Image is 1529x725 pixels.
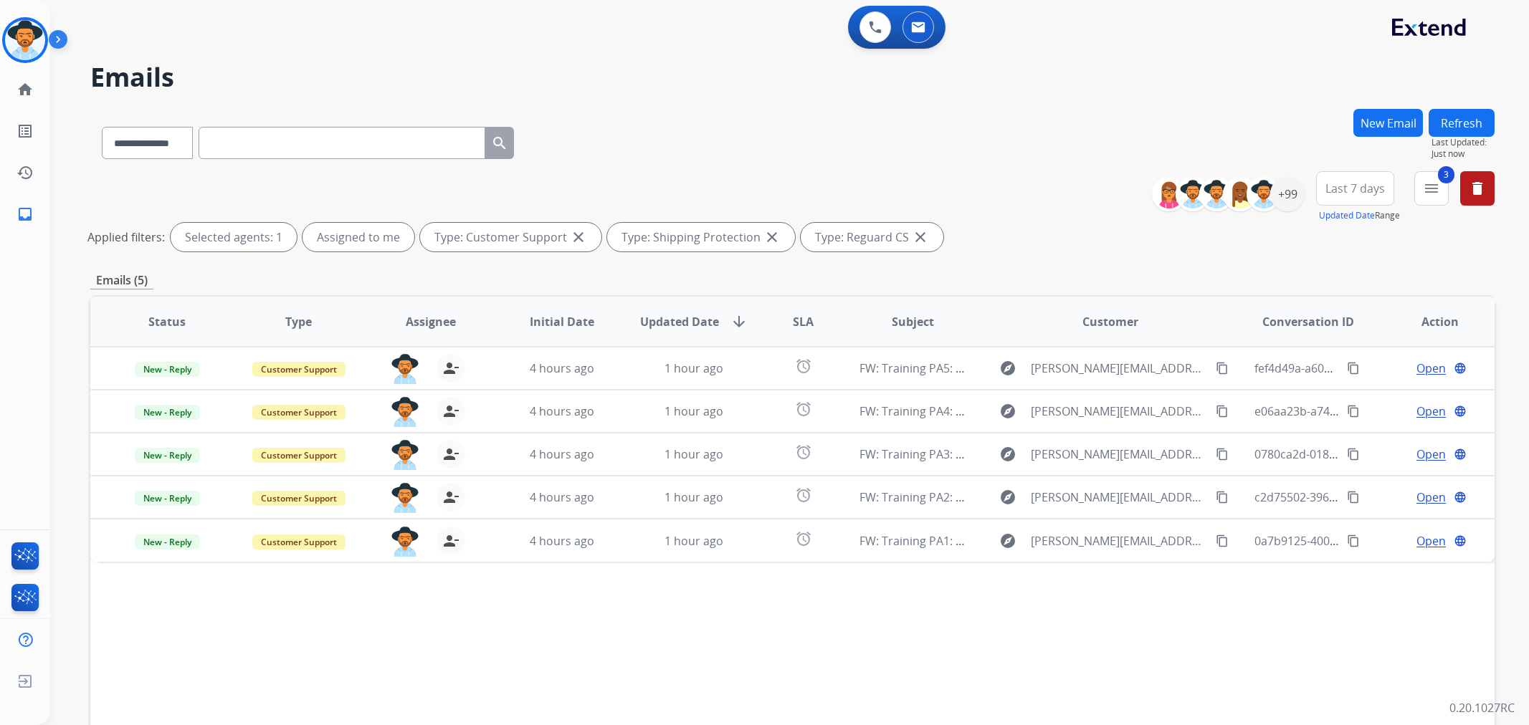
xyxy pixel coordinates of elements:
[285,313,312,330] span: Type
[252,534,346,549] span: Customer Support
[1454,362,1467,375] mat-icon: language
[90,272,153,289] p: Emails (5)
[16,206,34,223] mat-icon: inbox
[1416,489,1446,506] span: Open
[999,360,1016,377] mat-icon: explore
[640,313,719,330] span: Updated Date
[570,229,587,246] mat-icon: close
[135,534,200,549] span: New - Reply
[1254,360,1466,376] span: fef4d49a-a60e-4966-a753-2efeac186c68
[859,403,1131,419] span: FW: Training PA4: Do Not Assign ([PERSON_NAME])
[1414,171,1449,206] button: 3
[530,446,594,462] span: 4 hours ago
[801,223,943,251] div: Type: Reguard CS
[1347,405,1360,418] mat-icon: content_copy
[1216,448,1229,461] mat-icon: content_copy
[1454,405,1467,418] mat-icon: language
[442,403,459,420] mat-icon: person_remove
[391,527,419,557] img: agent-avatar
[171,223,297,251] div: Selected agents: 1
[442,532,459,549] mat-icon: person_remove
[1254,446,1470,462] span: 0780ca2d-018d-46ef-9407-c93fdde17a9c
[1031,360,1207,377] span: [PERSON_NAME][EMAIL_ADDRESS][DOMAIN_NAME]
[1449,699,1515,716] p: 0.20.1027RC
[999,403,1016,420] mat-icon: explore
[391,354,419,384] img: agent-avatar
[16,164,34,181] mat-icon: history
[1416,403,1446,420] span: Open
[391,483,419,513] img: agent-avatar
[1454,491,1467,504] mat-icon: language
[912,229,929,246] mat-icon: close
[442,360,459,377] mat-icon: person_remove
[252,405,346,420] span: Customer Support
[252,448,346,463] span: Customer Support
[391,440,419,470] img: agent-avatar
[530,489,594,505] span: 4 hours ago
[892,313,934,330] span: Subject
[795,357,812,375] mat-icon: alarm
[665,533,723,549] span: 1 hour ago
[530,403,594,419] span: 4 hours ago
[1325,186,1385,191] span: Last 7 days
[87,229,165,246] p: Applied filters:
[795,400,812,418] mat-icon: alarm
[303,223,414,251] div: Assigned to me
[665,489,723,505] span: 1 hour ago
[1347,362,1360,375] mat-icon: content_copy
[1254,489,1472,505] span: c2d75502-396a-4780-8ec0-9f0a16a66d91
[491,135,508,152] mat-icon: search
[1031,446,1207,463] span: [PERSON_NAME][EMAIL_ADDRESS][DOMAIN_NAME]
[665,403,723,419] span: 1 hour ago
[1347,534,1360,547] mat-icon: content_copy
[135,405,200,420] span: New - Reply
[1316,171,1394,206] button: Last 7 days
[5,20,45,60] img: avatar
[1262,313,1354,330] span: Conversation ID
[135,491,200,506] span: New - Reply
[1031,403,1207,420] span: [PERSON_NAME][EMAIL_ADDRESS][DOMAIN_NAME]
[1429,109,1495,137] button: Refresh
[1270,177,1305,211] div: +99
[1438,166,1454,183] span: 3
[859,533,1131,549] span: FW: Training PA1: Do Not Assign ([PERSON_NAME])
[148,313,186,330] span: Status
[135,362,200,377] span: New - Reply
[406,313,456,330] span: Assignee
[1454,448,1467,461] mat-icon: language
[999,446,1016,463] mat-icon: explore
[607,223,795,251] div: Type: Shipping Protection
[16,123,34,140] mat-icon: list_alt
[793,313,814,330] span: SLA
[1363,297,1495,347] th: Action
[1254,403,1470,419] span: e06aa23b-a749-49c1-bc14-df86f9c36237
[530,360,594,376] span: 4 hours ago
[795,530,812,547] mat-icon: alarm
[252,491,346,506] span: Customer Support
[442,489,459,506] mat-icon: person_remove
[1432,137,1495,148] span: Last Updated:
[859,360,1131,376] span: FW: Training PA5: Do Not Assign ([PERSON_NAME])
[391,397,419,427] img: agent-avatar
[252,362,346,377] span: Customer Support
[1216,534,1229,547] mat-icon: content_copy
[730,313,748,330] mat-icon: arrow_downward
[795,443,812,461] mat-icon: alarm
[1031,532,1207,549] span: [PERSON_NAME][EMAIL_ADDRESS][DOMAIN_NAME]
[999,532,1016,549] mat-icon: explore
[1031,489,1207,506] span: [PERSON_NAME][EMAIL_ADDRESS][DOMAIN_NAME]
[442,446,459,463] mat-icon: person_remove
[1454,534,1467,547] mat-icon: language
[1416,446,1446,463] span: Open
[1216,362,1229,375] mat-icon: content_copy
[1216,491,1229,504] mat-icon: content_copy
[665,360,723,376] span: 1 hour ago
[665,446,723,462] span: 1 hour ago
[1432,148,1495,160] span: Just now
[1416,532,1446,549] span: Open
[135,448,200,463] span: New - Reply
[1347,491,1360,504] mat-icon: content_copy
[1353,109,1423,137] button: New Email
[1347,448,1360,461] mat-icon: content_copy
[1216,405,1229,418] mat-icon: content_copy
